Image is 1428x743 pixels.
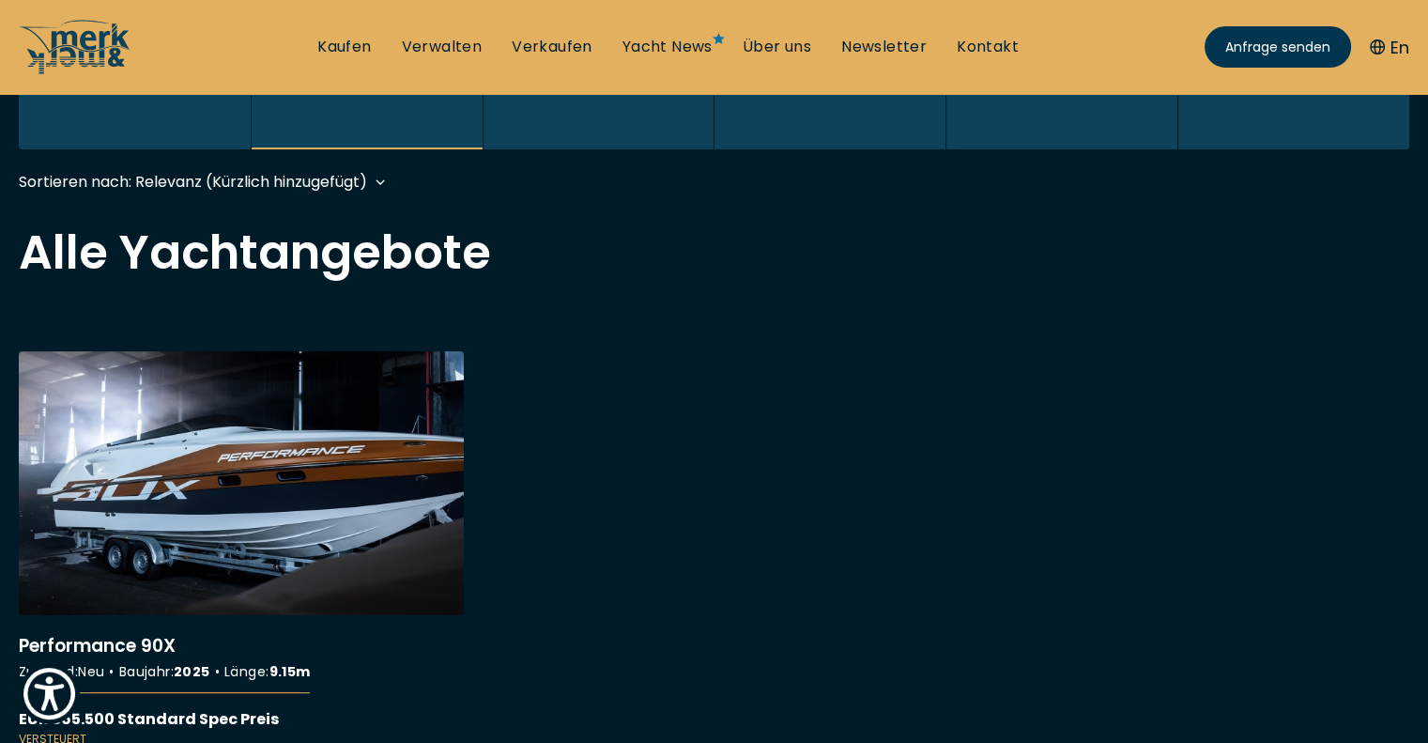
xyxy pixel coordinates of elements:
[19,663,80,724] button: Show Accessibility Preferences
[1370,35,1409,60] button: En
[402,37,483,57] a: Verwalten
[19,170,367,193] div: Sortieren nach: Relevanz (Kürzlich hinzugefügt)
[1205,26,1351,68] a: Anfrage senden
[19,229,1409,276] h2: Alle Yachtangebote
[841,37,927,57] a: Newsletter
[512,37,592,57] a: Verkaufen
[622,37,713,57] a: Yacht News
[317,37,371,57] a: Kaufen
[1225,38,1330,57] span: Anfrage senden
[957,37,1019,57] a: Kontakt
[743,37,811,57] a: Über uns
